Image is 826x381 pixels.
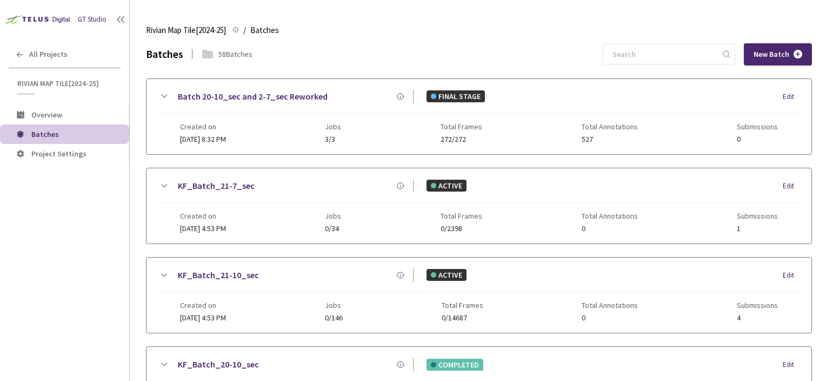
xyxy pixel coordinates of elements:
[325,225,341,233] span: 0/34
[427,359,483,371] div: COMPLETED
[582,314,638,322] span: 0
[442,301,483,310] span: Total Frames
[325,212,341,220] span: Jobs
[582,212,638,220] span: Total Annotations
[783,359,801,370] div: Edit
[783,270,801,281] div: Edit
[783,181,801,192] div: Edit
[218,49,252,60] div: 58 Batches
[31,129,59,139] span: Batches
[29,50,68,59] span: All Projects
[180,301,226,310] span: Created on
[180,134,226,144] span: [DATE] 8:32 PM
[146,24,226,37] span: Rivian Map Tile[2024-25]
[442,314,483,322] span: 0/14687
[325,122,341,131] span: Jobs
[178,268,259,282] a: KF_Batch_21-10_sec
[737,301,778,310] span: Submissions
[325,314,343,322] span: 0/146
[146,79,811,154] div: Batch 20-10_sec and 2-7_sec ReworkedFINAL STAGEEditCreated on[DATE] 8:32 PMJobs3/3Total Frames272...
[737,314,778,322] span: 4
[17,79,114,88] span: Rivian Map Tile[2024-25]
[31,110,62,120] span: Overview
[737,212,778,220] span: Submissions
[180,212,226,220] span: Created on
[78,15,106,25] div: GT Studio
[441,122,482,131] span: Total Frames
[737,135,778,143] span: 0
[441,225,482,233] span: 0/2398
[180,224,226,233] span: [DATE] 4:53 PM
[737,225,778,233] span: 1
[427,90,485,102] div: FINAL STAGE
[325,135,341,143] span: 3/3
[178,358,259,371] a: KF_Batch_20-10_sec
[250,24,279,37] span: Batches
[582,301,638,310] span: Total Annotations
[582,135,638,143] span: 527
[180,313,226,323] span: [DATE] 4:53 PM
[582,225,638,233] span: 0
[243,24,246,37] li: /
[582,122,638,131] span: Total Annotations
[427,180,467,192] div: ACTIVE
[146,47,183,62] div: Batches
[31,149,86,159] span: Project Settings
[441,212,482,220] span: Total Frames
[737,122,778,131] span: Submissions
[783,91,801,102] div: Edit
[146,168,811,244] div: KF_Batch_21-7_secACTIVEEditCreated on[DATE] 4:53 PMJobs0/34Total Frames0/2398Total Annotations0Su...
[178,179,255,193] a: KF_Batch_21-7_sec
[325,301,343,310] span: Jobs
[754,50,789,59] span: New Batch
[146,258,811,333] div: KF_Batch_21-10_secACTIVEEditCreated on[DATE] 4:53 PMJobs0/146Total Frames0/14687Total Annotations...
[180,122,226,131] span: Created on
[178,90,328,103] a: Batch 20-10_sec and 2-7_sec Reworked
[427,269,467,281] div: ACTIVE
[606,44,721,64] input: Search
[441,135,482,143] span: 272/272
